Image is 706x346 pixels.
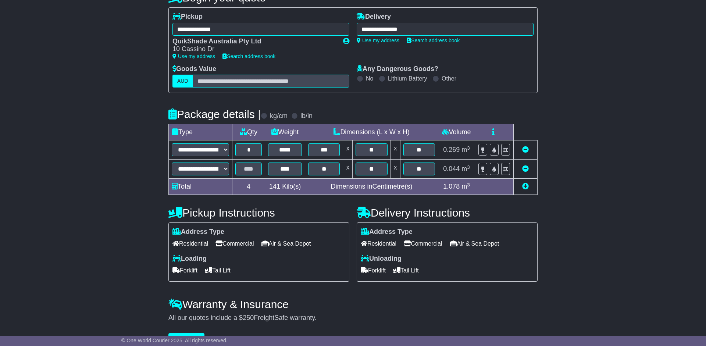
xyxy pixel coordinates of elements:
label: Lithium Battery [388,75,427,82]
h4: Delivery Instructions [357,207,538,219]
a: Use my address [357,38,399,43]
a: Search address book [407,38,460,43]
td: Dimensions (L x W x H) [305,124,438,140]
label: kg/cm [270,112,288,120]
label: Goods Value [172,65,216,73]
span: Tail Lift [393,265,419,276]
a: Search address book [222,53,275,59]
td: Weight [265,124,305,140]
span: m [461,165,470,172]
a: Use my address [172,53,215,59]
span: Commercial [215,238,254,249]
h4: Warranty & Insurance [168,298,538,310]
td: Type [169,124,232,140]
label: Address Type [361,228,413,236]
span: Residential [361,238,396,249]
td: Qty [232,124,265,140]
h4: Pickup Instructions [168,207,349,219]
label: No [366,75,373,82]
span: Residential [172,238,208,249]
span: Air & Sea Depot [450,238,499,249]
td: Kilo(s) [265,179,305,195]
span: Forklift [172,265,197,276]
span: 0.269 [443,146,460,153]
div: 10 Cassino Dr [172,45,336,53]
td: 4 [232,179,265,195]
td: Dimensions in Centimetre(s) [305,179,438,195]
label: Other [442,75,456,82]
span: 1.078 [443,183,460,190]
a: Remove this item [522,146,529,153]
label: Loading [172,255,207,263]
td: x [391,160,400,179]
sup: 3 [467,145,470,151]
label: Address Type [172,228,224,236]
a: Add new item [522,183,529,190]
span: Tail Lift [205,265,231,276]
span: © One World Courier 2025. All rights reserved. [121,338,228,343]
label: Unloading [361,255,402,263]
td: x [343,160,353,179]
div: QuikShade Australia Pty Ltd [172,38,336,46]
span: Commercial [404,238,442,249]
button: Get Quotes [168,333,204,346]
sup: 3 [467,164,470,170]
td: Volume [438,124,475,140]
span: Forklift [361,265,386,276]
label: AUD [172,75,193,88]
div: All our quotes include a $ FreightSafe warranty. [168,314,538,322]
a: Remove this item [522,165,529,172]
span: 250 [243,314,254,321]
label: Any Dangerous Goods? [357,65,438,73]
h4: Package details | [168,108,261,120]
label: Delivery [357,13,391,21]
span: Air & Sea Depot [261,238,311,249]
span: m [461,183,470,190]
td: x [343,140,353,160]
td: Total [169,179,232,195]
sup: 3 [467,182,470,188]
label: Pickup [172,13,203,21]
td: x [391,140,400,160]
span: 0.044 [443,165,460,172]
span: m [461,146,470,153]
span: 141 [269,183,280,190]
label: lb/in [300,112,313,120]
